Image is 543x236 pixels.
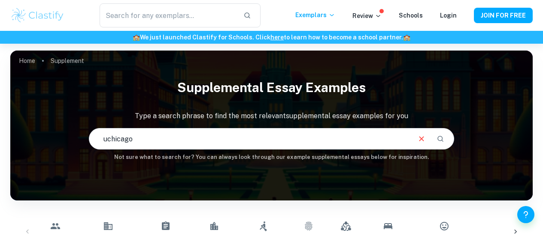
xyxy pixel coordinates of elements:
p: Supplement [51,56,84,66]
h6: We just launched Clastify for Schools. Click to learn how to become a school partner. [2,33,541,42]
a: Schools [399,12,423,19]
span: 🏫 [403,34,410,41]
button: Search [433,131,448,146]
img: Clastify logo [10,7,65,24]
span: 🏫 [133,34,140,41]
input: Search for any exemplars... [100,3,237,27]
p: Type a search phrase to find the most relevant supplemental essay examples for you [10,111,533,121]
button: JOIN FOR FREE [474,8,533,23]
h6: Not sure what to search for? You can always look through our example supplemental essays below fo... [10,153,533,161]
h1: Supplemental Essay Examples [10,75,533,101]
a: Home [19,55,35,67]
a: Login [440,12,457,19]
button: Help and Feedback [517,206,534,223]
button: Clear [413,131,430,147]
input: E.g. I want to major in computer science, I helped in a soup kitchen, I want to join the debate t... [89,127,410,151]
a: here [270,34,284,41]
p: Exemplars [295,10,335,20]
p: Review [352,11,382,21]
